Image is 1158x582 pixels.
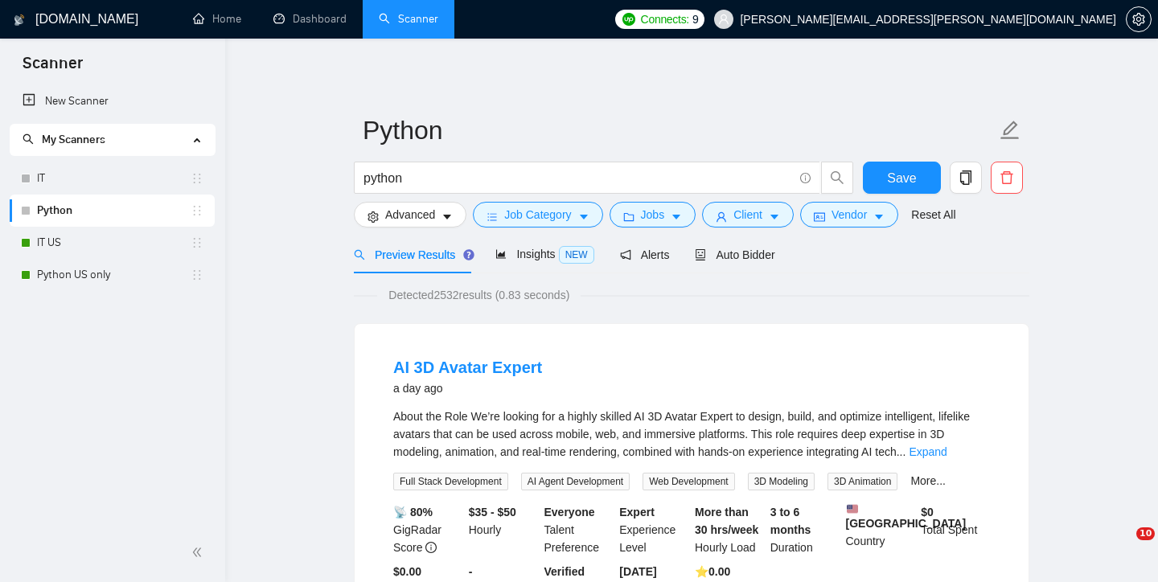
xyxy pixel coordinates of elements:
[950,162,982,194] button: copy
[42,133,105,146] span: My Scanners
[822,170,852,185] span: search
[10,259,215,291] li: Python US only
[827,473,897,490] span: 3D Animation
[393,565,421,578] b: $0.00
[821,162,853,194] button: search
[616,503,692,556] div: Experience Level
[887,168,916,188] span: Save
[641,10,689,28] span: Connects:
[10,195,215,227] li: Python
[702,202,794,227] button: userClientcaret-down
[193,12,241,26] a: homeHome
[23,133,34,145] span: search
[748,473,815,490] span: 3D Modeling
[191,236,203,249] span: holder
[623,211,634,223] span: folder
[1000,120,1020,141] span: edit
[191,172,203,185] span: holder
[466,503,541,556] div: Hourly
[770,506,811,536] b: 3 to 6 months
[191,544,207,560] span: double-left
[273,12,347,26] a: dashboardDashboard
[469,506,516,518] b: $35 - $50
[641,206,665,223] span: Jobs
[544,565,585,578] b: Verified
[695,565,730,578] b: ⭐️ 0.00
[1126,6,1152,32] button: setting
[191,204,203,217] span: holder
[800,202,898,227] button: idcardVendorcaret-down
[23,133,105,146] span: My Scanners
[951,170,981,185] span: copy
[578,211,589,223] span: caret-down
[354,202,466,227] button: settingAdvancedcaret-down
[441,211,453,223] span: caret-down
[991,162,1023,194] button: delete
[695,248,774,261] span: Auto Bidder
[495,248,593,260] span: Insights
[559,246,594,264] span: NEW
[843,503,918,556] div: Country
[692,10,699,28] span: 9
[716,211,727,223] span: user
[37,162,191,195] a: IT
[1103,527,1142,566] iframe: Intercom live chat
[10,51,96,85] span: Scanner
[769,211,780,223] span: caret-down
[473,202,602,227] button: barsJob Categorycaret-down
[910,474,946,487] a: More...
[909,445,947,458] a: Expand
[10,227,215,259] li: IT US
[425,542,437,553] span: info-circle
[10,162,215,195] li: IT
[619,565,656,578] b: [DATE]
[37,227,191,259] a: IT US
[622,13,635,26] img: upwork-logo.png
[363,168,793,188] input: Search Freelance Jobs...
[767,503,843,556] div: Duration
[393,359,542,376] a: AI 3D Avatar Expert
[918,503,993,556] div: Total Spent
[368,211,379,223] span: setting
[487,211,498,223] span: bars
[521,473,630,490] span: AI Agent Development
[695,506,758,536] b: More than 30 hrs/week
[643,473,735,490] span: Web Development
[37,259,191,291] a: Python US only
[610,202,696,227] button: folderJobscaret-down
[620,248,670,261] span: Alerts
[992,170,1022,185] span: delete
[897,445,906,458] span: ...
[544,506,595,518] b: Everyone
[23,85,202,117] a: New Scanner
[800,173,811,183] span: info-circle
[462,248,476,262] div: Tooltip anchor
[379,12,438,26] a: searchScanner
[354,249,365,260] span: search
[692,503,767,556] div: Hourly Load
[1136,527,1155,540] span: 10
[393,408,990,461] div: About the Role We’re looking for a highly skilled AI 3D Avatar Expert to design, build, and optim...
[873,211,885,223] span: caret-down
[504,206,571,223] span: Job Category
[847,503,858,514] img: 🇺🇸
[541,503,617,556] div: Talent Preference
[814,211,825,223] span: idcard
[385,206,435,223] span: Advanced
[10,85,215,117] li: New Scanner
[363,110,996,150] input: Scanner name...
[863,162,941,194] button: Save
[469,565,473,578] b: -
[37,195,191,227] a: Python
[377,286,581,304] span: Detected 2532 results (0.83 seconds)
[620,249,631,260] span: notification
[390,503,466,556] div: GigRadar Score
[1127,13,1151,26] span: setting
[191,268,203,281] span: holder
[495,248,507,260] span: area-chart
[1126,13,1152,26] a: setting
[14,7,25,33] img: logo
[619,506,655,518] b: Expert
[733,206,762,223] span: Client
[911,206,955,223] a: Reset All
